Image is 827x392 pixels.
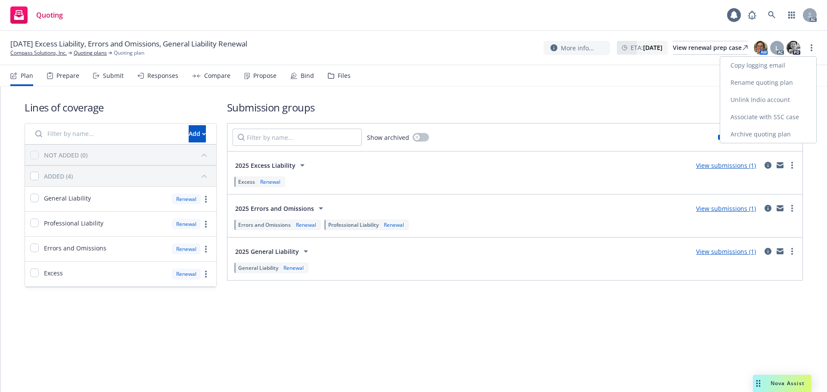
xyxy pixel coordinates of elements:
[718,133,757,141] div: Limits added
[235,204,314,213] span: 2025 Errors and Omissions
[282,264,305,272] div: Renewal
[258,178,282,185] div: Renewal
[201,219,211,229] a: more
[720,108,816,126] a: Associate with SSC case
[763,160,773,170] a: circleInformation
[172,194,201,204] div: Renewal
[743,6,761,24] a: Report a Bug
[763,246,773,256] a: circleInformation
[775,246,785,256] a: mail
[44,169,211,183] button: ADDED (4)
[775,43,779,52] span: L
[147,72,178,79] div: Responses
[10,39,247,49] span: [DATE] Excess Liability, Errors and Omissions, General Liability Renewal
[10,49,67,57] a: Compass Solutions, Inc.
[56,72,79,79] div: Prepare
[775,203,785,213] a: mail
[233,200,329,217] button: 2025 Errors and Omissions
[238,178,255,185] span: Excess
[204,72,230,79] div: Compare
[720,91,816,108] a: Unlink Indio account
[763,203,773,213] a: circleInformation
[367,133,409,142] span: Show archived
[30,125,183,142] input: Filter by name...
[673,41,748,54] div: View renewal prep case
[720,126,816,143] a: Archive quoting plan
[643,43,662,52] strong: [DATE]
[787,41,800,55] img: photo
[233,157,310,174] button: 2025 Excess Liability
[103,72,124,79] div: Submit
[631,43,662,52] span: ETA :
[21,72,33,79] div: Plan
[754,41,768,55] img: photo
[696,204,756,213] a: View submissions (1)
[696,161,756,170] a: View submissions (1)
[233,129,362,146] input: Filter by name...
[328,221,379,228] span: Professional Liability
[787,203,797,213] a: more
[36,12,63,19] span: Quoting
[696,247,756,256] a: View submissions (1)
[44,269,63,278] span: Excess
[235,161,295,170] span: 2025 Excess Liability
[294,221,318,228] div: Renewal
[227,100,803,114] h1: Submission groups
[382,221,406,228] div: Renewal
[189,126,206,142] div: Add
[787,160,797,170] a: more
[301,72,314,79] div: Bind
[763,6,780,24] a: Search
[25,100,217,114] h1: Lines of coverage
[673,41,748,55] a: View renewal prep case
[44,172,73,181] div: ADDED (4)
[238,221,291,228] span: Errors and Omissions
[233,243,314,260] button: 2025 General Liability
[44,244,106,253] span: Errors and Omissions
[172,244,201,254] div: Renewal
[114,49,144,57] span: Quoting plan
[44,219,103,228] span: Professional Liability
[74,49,107,57] a: Quoting plans
[561,43,594,52] span: More info...
[253,72,277,79] div: Propose
[775,160,785,170] a: mail
[787,246,797,256] a: more
[720,57,816,74] a: Copy logging email
[806,43,817,53] a: more
[753,375,764,392] div: Drag to move
[201,244,211,254] a: more
[753,375,811,392] button: Nova Assist
[44,148,211,162] button: NOT ADDED (0)
[189,125,206,142] button: Add
[771,380,805,387] span: Nova Assist
[238,264,278,272] span: General Liability
[338,72,351,79] div: Files
[44,194,91,203] span: General Liability
[720,74,816,91] a: Rename quoting plan
[172,219,201,229] div: Renewal
[235,247,299,256] span: 2025 General Liability
[544,41,610,55] button: More info...
[201,269,211,279] a: more
[44,151,87,160] div: NOT ADDED (0)
[783,6,800,24] a: Switch app
[7,3,66,27] a: Quoting
[172,269,201,279] div: Renewal
[201,194,211,204] a: more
